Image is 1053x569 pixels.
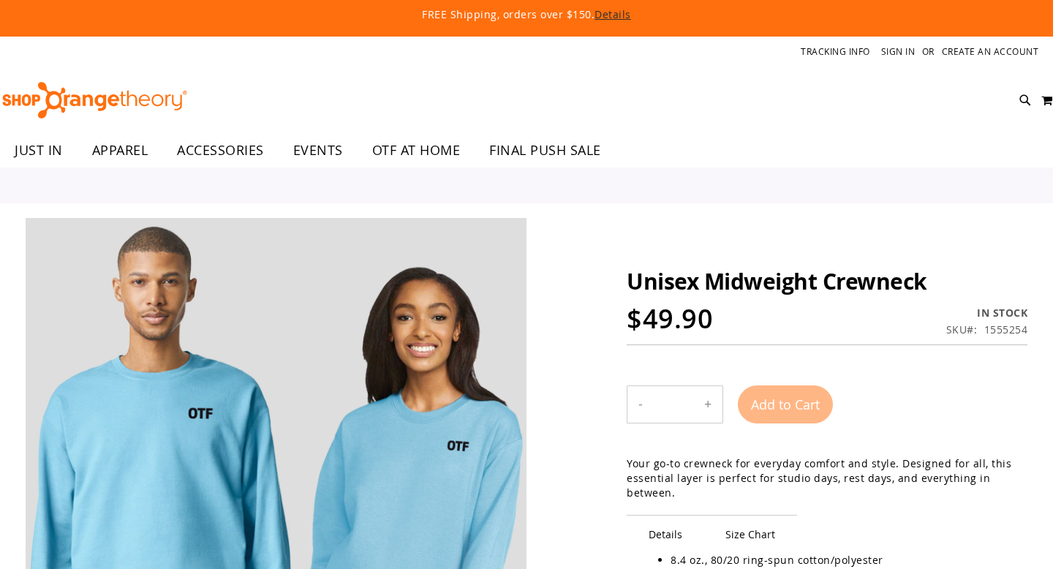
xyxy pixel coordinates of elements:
a: ACCESSORIES [162,134,279,167]
span: JUST IN [15,134,63,167]
span: Size Chart [703,515,797,553]
div: Your go-to crewneck for everyday comfort and style. Designed for all, this essential layer is per... [627,456,1027,500]
span: APPAREL [92,134,148,167]
span: FINAL PUSH SALE [489,134,601,167]
a: Create an Account [942,45,1039,58]
div: In stock [946,306,1028,320]
input: Product quantity [654,387,693,422]
span: $49.90 [627,301,713,336]
span: Unisex Midweight Crewneck [627,266,927,296]
a: APPAREL [78,134,163,167]
button: Decrease product quantity [627,386,654,423]
li: 8.4 oz., 80/20 ring-spun cotton/polyester [671,553,1013,568]
div: 1555254 [984,323,1028,337]
a: Sign In [881,45,916,58]
a: EVENTS [279,134,358,167]
a: Details [595,7,631,21]
a: FINAL PUSH SALE [475,134,616,167]
button: Increase product quantity [693,386,722,423]
strong: SKU [946,323,978,336]
span: Details [627,515,704,553]
a: Tracking Info [801,45,870,58]
span: ACCESSORIES [177,134,264,167]
p: FREE Shipping, orders over $150. [88,7,965,22]
div: Availability [946,306,1028,320]
span: EVENTS [293,134,343,167]
span: OTF AT HOME [372,134,461,167]
a: OTF AT HOME [358,134,475,167]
